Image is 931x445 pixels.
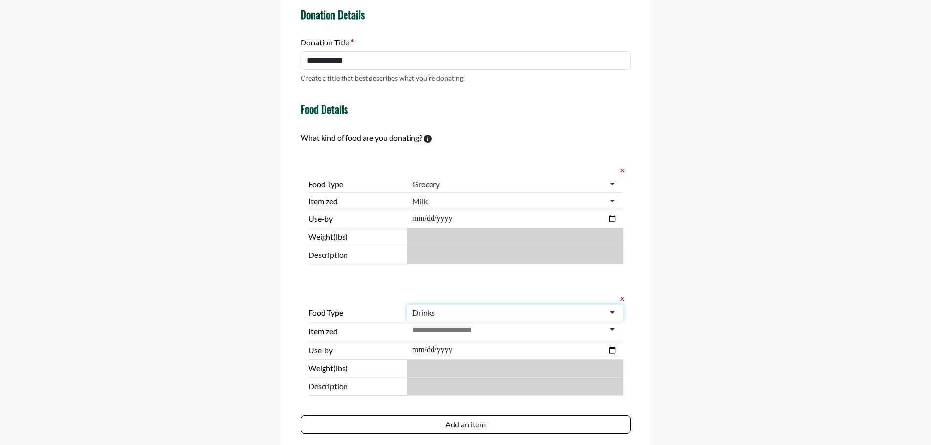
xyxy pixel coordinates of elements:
[333,363,348,373] span: (lbs)
[301,73,465,83] p: Create a title that best describes what you're donating.
[308,178,403,190] label: Food Type
[308,307,403,318] label: Food Type
[301,8,631,21] h4: Donation Details
[308,231,403,243] label: Weight
[412,308,435,318] div: Drinks
[424,135,432,143] svg: To calculate environmental impacts, we follow the Food Loss + Waste Protocol
[308,325,403,337] label: Itemized
[308,381,403,392] span: Description
[308,344,403,356] label: Use-by
[308,249,403,261] span: Description
[301,132,422,144] label: What kind of food are you donating?
[308,362,403,374] label: Weight
[333,232,348,241] span: (lbs)
[617,292,623,304] button: x
[308,195,403,207] label: Itemized
[412,179,440,189] div: Grocery
[301,415,631,434] button: Add an item
[412,196,428,206] div: Milk
[301,103,348,115] h4: Food Details
[308,213,403,225] label: Use-by
[301,37,354,48] label: Donation Title
[617,163,623,176] button: x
